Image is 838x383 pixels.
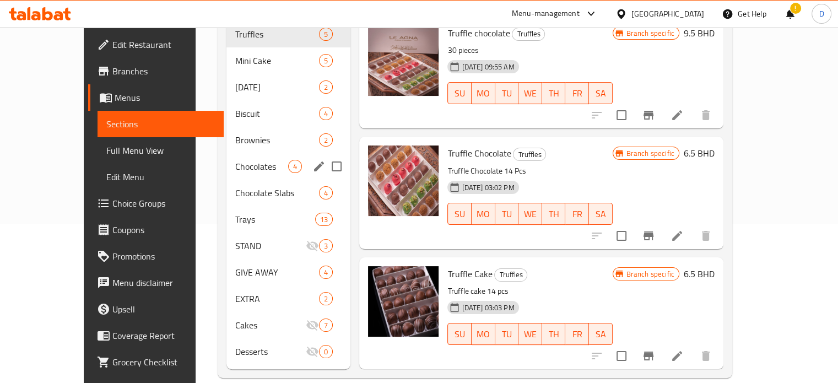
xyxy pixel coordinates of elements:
[106,117,215,131] span: Sections
[635,223,662,249] button: Branch-specific-item
[226,312,350,338] div: Cakes7
[112,355,215,369] span: Grocery Checklist
[235,54,319,67] div: Mini Cake
[320,320,332,331] span: 7
[368,266,439,337] img: Truffle Cake
[570,326,585,342] span: FR
[88,243,224,269] a: Promotions
[226,285,350,312] div: EXTRA2
[319,186,333,199] div: items
[320,241,332,251] span: 3
[610,104,633,127] span: Select to update
[235,239,306,252] div: STAND
[452,85,467,101] span: SU
[547,206,561,222] span: TH
[671,229,684,242] a: Edit menu item
[589,203,613,225] button: SA
[622,28,679,39] span: Branch specific
[226,233,350,259] div: STAND3
[452,326,467,342] span: SU
[88,269,224,296] a: Menu disclaimer
[226,127,350,153] div: Brownies2
[622,148,679,159] span: Branch specific
[226,180,350,206] div: Chocolate Slabs4
[98,111,224,137] a: Sections
[226,74,350,100] div: [DATE]2
[235,292,319,305] span: EXTRA
[226,259,350,285] div: GIVE AWAY4
[316,214,332,225] span: 13
[368,145,439,216] img: Truffle Chocolate
[512,28,544,40] span: Truffles
[513,148,545,161] span: Truffles
[235,80,319,94] div: Labor Day
[684,266,715,282] h6: 6.5 BHD
[226,100,350,127] div: Biscuit4
[547,85,561,101] span: TH
[542,82,566,104] button: TH
[693,223,719,249] button: delete
[235,28,319,41] span: Truffles
[112,329,215,342] span: Coverage Report
[452,206,467,222] span: SU
[495,82,519,104] button: TU
[500,326,515,342] span: TU
[368,25,439,96] img: Truffle chocolate
[693,343,719,369] button: delete
[472,203,495,225] button: MO
[500,206,515,222] span: TU
[226,21,350,47] div: Truffles5
[472,82,495,104] button: MO
[319,28,333,41] div: items
[319,345,333,358] div: items
[684,145,715,161] h6: 6.5 BHD
[112,64,215,78] span: Branches
[235,345,306,358] span: Desserts
[523,326,538,342] span: WE
[589,323,613,345] button: SA
[518,203,542,225] button: WE
[88,84,224,111] a: Menus
[457,62,518,72] span: [DATE] 09:55 AM
[476,85,491,101] span: MO
[112,197,215,210] span: Choice Groups
[610,344,633,368] span: Select to update
[226,47,350,74] div: Mini Cake5
[112,276,215,289] span: Menu disclaimer
[447,323,472,345] button: SU
[819,8,824,20] span: D
[494,268,527,282] div: Truffles
[88,296,224,322] a: Upsell
[447,145,511,161] span: Truffle Chocolate
[319,80,333,94] div: items
[570,206,585,222] span: FR
[518,323,542,345] button: WE
[593,85,608,101] span: SA
[235,133,319,147] span: Brownies
[235,160,288,173] span: Chocolates
[671,349,684,363] a: Edit menu item
[319,107,333,120] div: items
[631,8,704,20] div: [GEOGRAPHIC_DATA]
[112,38,215,51] span: Edit Restaurant
[320,294,332,304] span: 2
[319,292,333,305] div: items
[542,203,566,225] button: TH
[235,266,319,279] span: GIVE AWAY
[565,82,589,104] button: FR
[115,91,215,104] span: Menus
[589,82,613,104] button: SA
[523,206,538,222] span: WE
[447,284,612,298] p: Truffle cake 14 pcs
[235,213,315,226] span: Trays
[320,29,332,40] span: 5
[320,135,332,145] span: 2
[523,85,538,101] span: WE
[320,109,332,119] span: 4
[226,338,350,365] div: Desserts0
[671,109,684,122] a: Edit menu item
